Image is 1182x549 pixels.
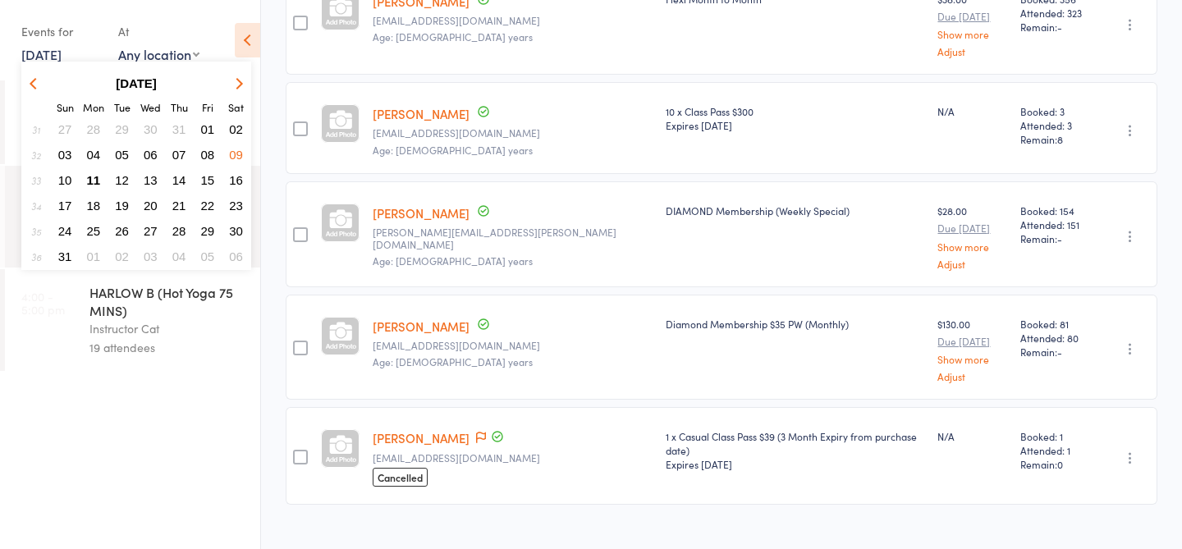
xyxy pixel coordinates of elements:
span: 07 [172,148,186,162]
span: Booked: 81 [1020,317,1091,331]
span: Attended: 3 [1020,118,1091,132]
button: 27 [53,118,78,140]
span: 02 [229,122,243,136]
button: 31 [53,245,78,268]
span: 31 [58,249,72,263]
button: 01 [81,245,107,268]
small: bwalduck@gmail.com [373,127,653,139]
button: 01 [195,118,221,140]
span: 09 [229,148,243,162]
div: $130.00 [937,317,1006,382]
div: 10 x Class Pass $300 [666,104,925,132]
small: Tuesday [114,100,131,114]
span: Age: [DEMOGRAPHIC_DATA] years [373,254,533,268]
div: N/A [937,429,1006,443]
button: 28 [81,118,107,140]
span: 02 [115,249,129,263]
span: Remain: [1020,457,1091,471]
a: Show more [937,29,1006,39]
span: 21 [172,199,186,213]
span: 25 [87,224,101,238]
small: Sunday [57,100,74,114]
span: 04 [87,148,101,162]
a: Show more [937,354,1006,364]
button: 30 [223,220,249,242]
span: 12 [115,173,129,187]
span: Attended: 323 [1020,6,1091,20]
a: Adjust [937,258,1006,269]
strong: [DATE] [116,76,157,90]
button: 24 [53,220,78,242]
em: 33 [31,174,41,187]
span: 11 [87,173,101,187]
span: 27 [144,224,158,238]
small: Thursday [171,100,188,114]
button: 02 [223,118,249,140]
div: Expires [DATE] [666,457,925,471]
a: 4:00 -5:00 pmHARLOW B (Hot Yoga 75 MINS)Instructor Cat19 attendees [5,269,260,371]
button: 10 [53,169,78,191]
span: 23 [229,199,243,213]
span: 27 [58,122,72,136]
small: Saturday [228,100,244,114]
button: 06 [223,245,249,268]
span: - [1057,231,1062,245]
span: 30 [229,224,243,238]
small: Friday [202,100,213,114]
small: annawesselman@gmail.com [373,340,653,351]
a: [PERSON_NAME] [373,204,470,222]
span: Remain: [1020,231,1091,245]
span: - [1057,20,1062,34]
button: 02 [109,245,135,268]
span: Remain: [1020,20,1091,34]
span: 03 [144,249,158,263]
span: 15 [201,173,215,187]
button: 15 [195,169,221,191]
small: Due [DATE] [937,222,1006,234]
span: 8 [1057,132,1063,146]
time: 4:00 - 5:00 pm [21,290,65,316]
button: 14 [167,169,192,191]
button: 17 [53,194,78,217]
a: [PERSON_NAME] [373,318,470,335]
span: Booked: 1 [1020,429,1091,443]
span: Age: [DEMOGRAPHIC_DATA] years [373,355,533,368]
a: [PERSON_NAME] [373,429,470,446]
span: 04 [172,249,186,263]
span: 28 [172,224,186,238]
div: 19 attendees [89,338,246,357]
div: Events for [21,18,102,45]
small: alicemwilliams00@gmail.com [373,452,653,464]
div: DIAMOND Membership (Weekly Special) [666,204,925,217]
button: 08 [195,144,221,166]
span: Booked: 3 [1020,104,1091,118]
span: Age: [DEMOGRAPHIC_DATA] years [373,30,533,43]
button: 04 [167,245,192,268]
div: Expires [DATE] [666,118,925,132]
span: 17 [58,199,72,213]
span: Age: [DEMOGRAPHIC_DATA] years [373,143,533,157]
button: 23 [223,194,249,217]
button: 29 [195,220,221,242]
button: 25 [81,220,107,242]
span: 20 [144,199,158,213]
button: 05 [195,245,221,268]
small: Due [DATE] [937,336,1006,347]
button: 30 [138,118,163,140]
span: 29 [115,122,129,136]
div: Instructor Cat [89,319,246,338]
span: 19 [115,199,129,213]
div: N/A [937,104,1006,118]
button: 05 [109,144,135,166]
small: Wednesday [140,100,161,114]
em: 35 [31,225,41,238]
button: 04 [81,144,107,166]
button: 27 [138,220,163,242]
button: 09 [223,144,249,166]
button: 11 [81,169,107,191]
button: 29 [109,118,135,140]
span: 05 [115,148,129,162]
span: 30 [144,122,158,136]
button: 18 [81,194,107,217]
a: Adjust [937,371,1006,382]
